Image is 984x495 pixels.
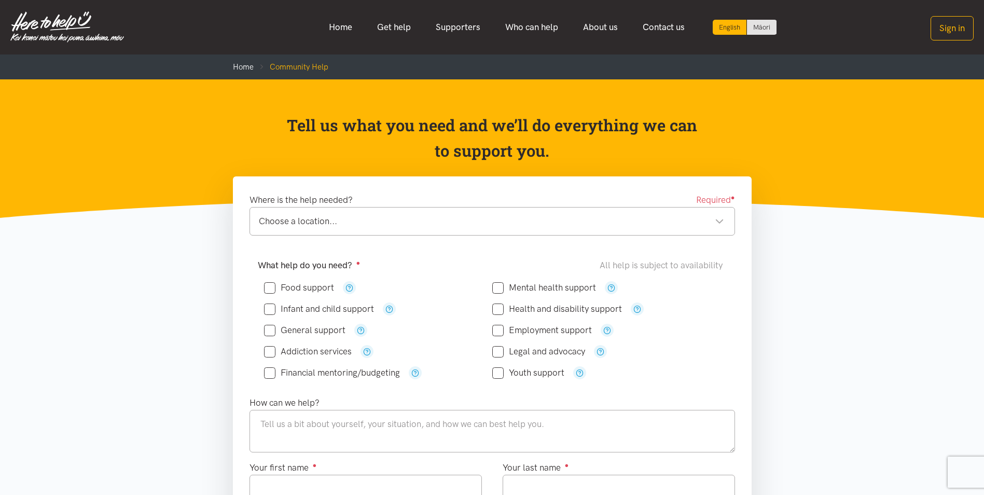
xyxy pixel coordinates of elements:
a: Home [316,16,365,38]
a: Supporters [423,16,493,38]
label: Your last name [503,461,569,475]
label: Infant and child support [264,305,374,313]
a: Switch to Te Reo Māori [747,20,777,35]
div: Choose a location... [259,214,724,228]
label: Addiction services [264,347,352,356]
p: Tell us what you need and we’ll do everything we can to support you. [286,113,698,164]
a: About us [571,16,630,38]
label: Where is the help needed? [250,193,353,207]
img: Home [10,11,124,43]
sup: ● [313,461,317,469]
sup: ● [356,259,361,267]
sup: ● [731,194,735,201]
label: Food support [264,283,334,292]
a: Who can help [493,16,571,38]
label: Legal and advocacy [492,347,585,356]
li: Community Help [254,61,328,73]
label: Financial mentoring/budgeting [264,368,400,377]
label: General support [264,326,345,335]
label: What help do you need? [258,258,361,272]
label: Mental health support [492,283,596,292]
a: Contact us [630,16,697,38]
div: Language toggle [713,20,777,35]
sup: ● [565,461,569,469]
button: Sign in [931,16,974,40]
a: Get help [365,16,423,38]
label: Your first name [250,461,317,475]
label: How can we help? [250,396,320,410]
a: Home [233,62,254,72]
div: Current language [713,20,747,35]
div: All help is subject to availability [600,258,727,272]
label: Youth support [492,368,564,377]
label: Employment support [492,326,592,335]
span: Required [696,193,735,207]
label: Health and disability support [492,305,622,313]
